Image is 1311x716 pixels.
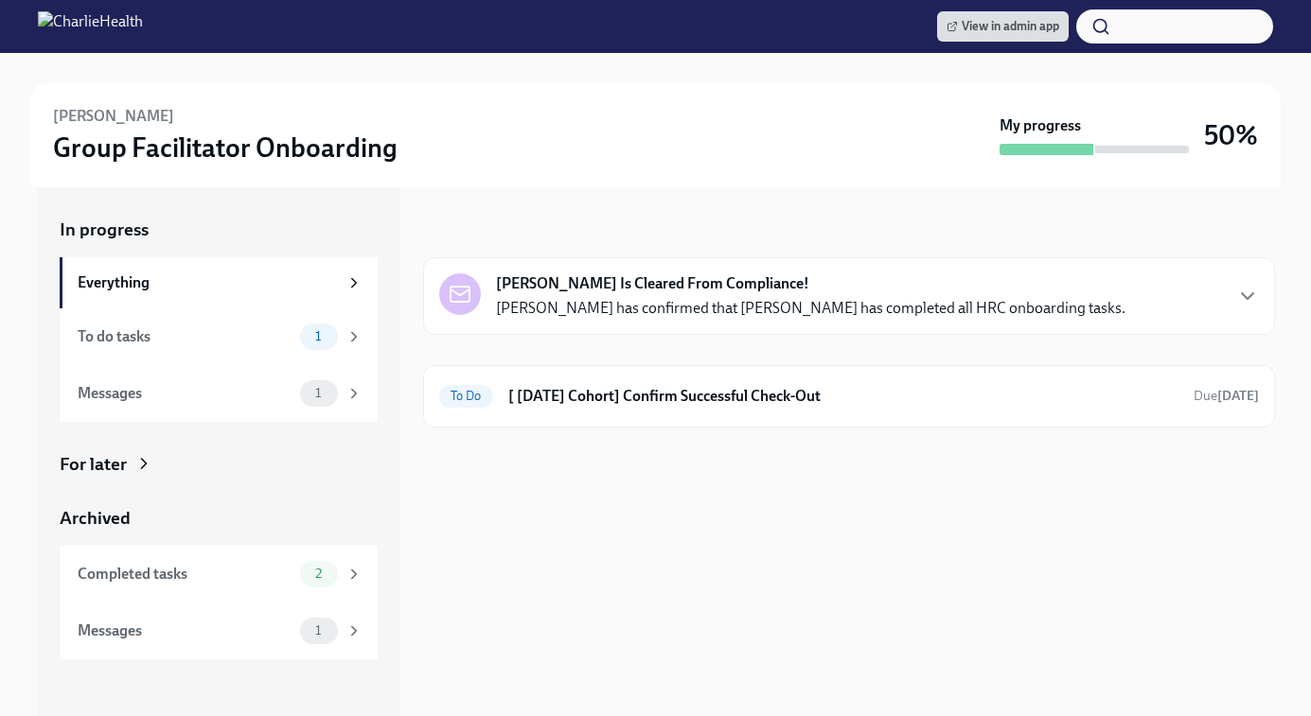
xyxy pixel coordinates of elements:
img: CharlieHealth [38,11,143,42]
span: Due [1194,388,1259,404]
strong: [PERSON_NAME] Is Cleared From Compliance! [496,273,809,294]
a: Archived [60,506,378,531]
p: [PERSON_NAME] has confirmed that [PERSON_NAME] has completed all HRC onboarding tasks. [496,298,1125,319]
span: 1 [304,386,332,400]
a: To Do[ [DATE] Cohort] Confirm Successful Check-OutDue[DATE] [439,381,1259,411]
h6: [PERSON_NAME] [53,106,174,127]
span: View in admin app [947,17,1059,36]
h3: 50% [1204,118,1258,152]
span: To Do [439,389,493,403]
a: To do tasks1 [60,308,378,365]
strong: My progress [1000,115,1081,136]
div: For later [60,452,127,477]
a: Messages1 [60,365,378,422]
div: To do tasks [78,326,292,347]
a: Completed tasks2 [60,546,378,602]
a: In progress [60,218,378,242]
span: 1 [304,623,332,637]
a: Everything [60,257,378,308]
h6: [ [DATE] Cohort] Confirm Successful Check-Out [508,386,1178,407]
div: Everything [78,272,338,293]
div: Messages [78,383,292,404]
div: In progress [423,218,512,242]
h3: Group Facilitator Onboarding [53,131,398,165]
span: October 17th, 2025 10:00 [1194,387,1259,405]
span: 2 [304,567,333,581]
a: View in admin app [937,11,1069,42]
div: Completed tasks [78,564,292,585]
a: Messages1 [60,602,378,659]
a: For later [60,452,378,477]
strong: [DATE] [1217,388,1259,404]
div: Messages [78,620,292,641]
span: 1 [304,329,332,343]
